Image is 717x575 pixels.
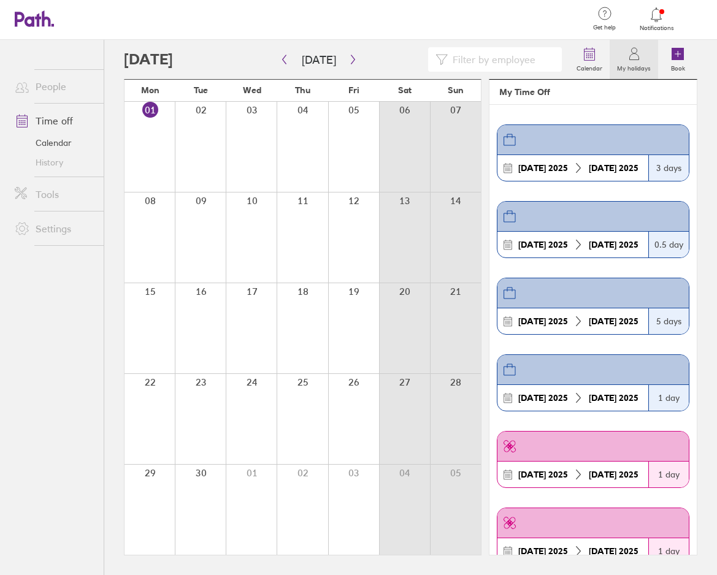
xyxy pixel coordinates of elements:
div: 2025 [513,546,573,556]
span: Wed [243,85,261,95]
span: Notifications [637,25,677,32]
span: Tue [194,85,208,95]
span: Mon [141,85,159,95]
div: 2025 [584,393,643,403]
strong: [DATE] [518,392,546,403]
div: 2025 [513,393,573,403]
label: Book [664,61,692,72]
input: Filter by employee [448,48,554,71]
a: History [5,153,104,172]
div: 0.5 day [648,232,689,257]
div: 2025 [584,163,643,173]
strong: [DATE] [589,469,616,480]
div: 2025 [513,316,573,326]
a: My holidays [610,40,658,79]
strong: [DATE] [518,239,546,250]
div: 1 day [648,462,689,487]
a: Calendar [5,133,104,153]
div: 2025 [584,470,643,479]
div: 5 days [648,308,689,334]
strong: [DATE] [518,546,546,557]
strong: [DATE] [518,469,546,480]
strong: [DATE] [589,162,616,173]
strong: [DATE] [589,316,616,327]
a: Book [658,40,697,79]
strong: [DATE] [589,239,616,250]
a: [DATE] 2025[DATE] 20251 day [497,354,689,411]
div: 2025 [513,470,573,479]
strong: [DATE] [518,162,546,173]
span: Sat [398,85,412,95]
span: Fri [348,85,359,95]
strong: [DATE] [589,392,616,403]
a: Calendar [569,40,610,79]
div: 2025 [513,240,573,249]
div: 2025 [584,546,643,556]
a: [DATE] 2025[DATE] 20255 days [497,278,689,335]
span: Thu [295,85,310,95]
a: Notifications [637,6,677,32]
a: Time off [5,109,104,133]
div: 2025 [513,163,573,173]
span: Get help [585,24,624,31]
a: [DATE] 2025[DATE] 20251 day [497,431,689,488]
a: People [5,74,104,99]
span: Sun [448,85,464,95]
label: Calendar [569,61,610,72]
div: 3 days [648,155,689,181]
a: [DATE] 2025[DATE] 20253 days [497,124,689,181]
div: 1 day [648,538,689,564]
div: 2025 [584,316,643,326]
strong: [DATE] [589,546,616,557]
strong: [DATE] [518,316,546,327]
div: 2025 [584,240,643,249]
a: Settings [5,216,104,241]
label: My holidays [610,61,658,72]
a: Tools [5,182,104,207]
a: [DATE] 2025[DATE] 20251 day [497,508,689,565]
div: 1 day [648,385,689,411]
header: My Time Off [489,80,697,105]
a: [DATE] 2025[DATE] 20250.5 day [497,201,689,258]
button: [DATE] [292,50,346,70]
